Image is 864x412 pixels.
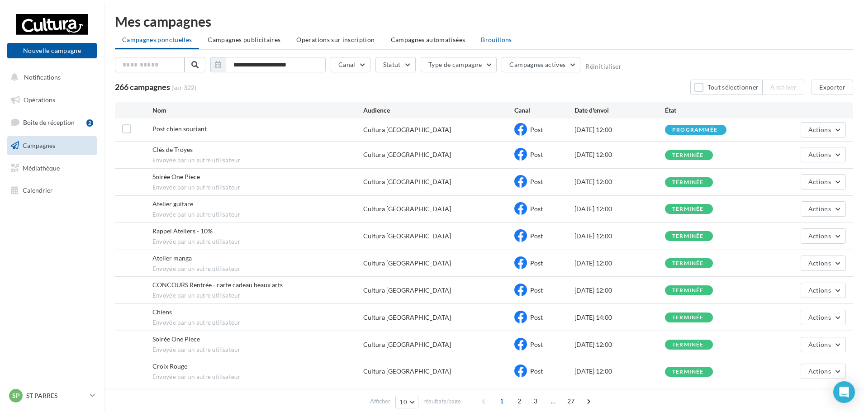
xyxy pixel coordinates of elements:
[808,178,831,185] span: Actions
[801,122,846,137] button: Actions
[801,364,846,379] button: Actions
[801,310,846,325] button: Actions
[574,125,665,134] div: [DATE] 12:00
[421,57,497,72] button: Type de campagne
[5,68,95,87] button: Notifications
[363,367,451,376] div: Cultura [GEOGRAPHIC_DATA]
[152,173,200,180] span: Soirée One Piece
[331,57,370,72] button: Canal
[672,206,704,212] div: terminée
[171,83,196,92] span: (sur 322)
[152,238,364,246] span: Envoyée par un autre utilisateur
[5,136,99,155] a: Campagnes
[808,232,831,240] span: Actions
[801,201,846,217] button: Actions
[530,367,543,375] span: Post
[574,106,665,115] div: Date d'envoi
[530,178,543,185] span: Post
[5,90,99,109] a: Opérations
[530,151,543,158] span: Post
[152,373,364,381] span: Envoyée par un autre utilisateur
[530,205,543,213] span: Post
[801,228,846,244] button: Actions
[574,177,665,186] div: [DATE] 12:00
[801,147,846,162] button: Actions
[812,80,853,95] button: Exporter
[801,174,846,189] button: Actions
[24,73,61,81] span: Notifications
[512,394,527,408] span: 2
[564,394,579,408] span: 27
[152,211,364,219] span: Envoyée par un autre utilisateur
[672,288,704,294] div: terminée
[672,260,704,266] div: terminée
[152,106,364,115] div: Nom
[574,259,665,268] div: [DATE] 12:00
[23,142,55,149] span: Campagnes
[363,232,451,241] div: Cultura [GEOGRAPHIC_DATA]
[528,394,543,408] span: 3
[808,367,831,375] span: Actions
[26,391,86,400] p: ST PARRES
[530,126,543,133] span: Post
[152,184,364,192] span: Envoyée par un autre utilisateur
[23,164,60,171] span: Médiathèque
[808,286,831,294] span: Actions
[530,232,543,240] span: Post
[7,43,97,58] button: Nouvelle campagne
[801,337,846,352] button: Actions
[363,340,451,349] div: Cultura [GEOGRAPHIC_DATA]
[801,283,846,298] button: Actions
[574,286,665,295] div: [DATE] 12:00
[152,319,364,327] span: Envoyée par un autre utilisateur
[7,387,97,404] a: SP ST PARRES
[672,369,704,375] div: terminée
[808,313,831,321] span: Actions
[363,177,451,186] div: Cultura [GEOGRAPHIC_DATA]
[152,308,172,316] span: Chiens
[115,82,170,92] span: 266 campagnes
[808,341,831,348] span: Actions
[86,119,93,127] div: 2
[152,227,213,235] span: Rappel Ateliers - 10%
[808,151,831,158] span: Actions
[672,342,704,348] div: terminée
[375,57,416,72] button: Statut
[530,259,543,267] span: Post
[363,150,451,159] div: Cultura [GEOGRAPHIC_DATA]
[530,341,543,348] span: Post
[152,281,283,289] span: CONCOURS Rentrée - carte cadeau beaux arts
[574,313,665,322] div: [DATE] 14:00
[152,346,364,354] span: Envoyée par un autre utilisateur
[152,254,192,262] span: Atelier manga
[514,106,574,115] div: Canal
[152,362,187,370] span: Croix Rouge
[152,292,364,300] span: Envoyée par un autre utilisateur
[423,397,461,406] span: résultats/page
[152,146,193,153] span: Clés de Troyes
[530,313,543,321] span: Post
[24,96,55,104] span: Opérations
[763,80,804,95] button: Archiver
[546,394,560,408] span: ...
[672,233,704,239] div: terminée
[296,36,375,43] span: Operations sur inscription
[481,36,512,43] span: Brouillons
[363,106,514,115] div: Audience
[5,113,99,132] a: Boîte de réception2
[12,391,20,400] span: SP
[391,36,465,43] span: Campagnes automatisées
[808,259,831,267] span: Actions
[363,313,451,322] div: Cultura [GEOGRAPHIC_DATA]
[152,156,364,165] span: Envoyée par un autre utilisateur
[23,118,75,126] span: Boîte de réception
[574,232,665,241] div: [DATE] 12:00
[665,106,755,115] div: État
[808,205,831,213] span: Actions
[833,381,855,403] div: Open Intercom Messenger
[672,127,717,133] div: programmée
[672,315,704,321] div: terminée
[395,396,418,408] button: 10
[152,335,200,343] span: Soirée One Piece
[502,57,580,72] button: Campagnes actives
